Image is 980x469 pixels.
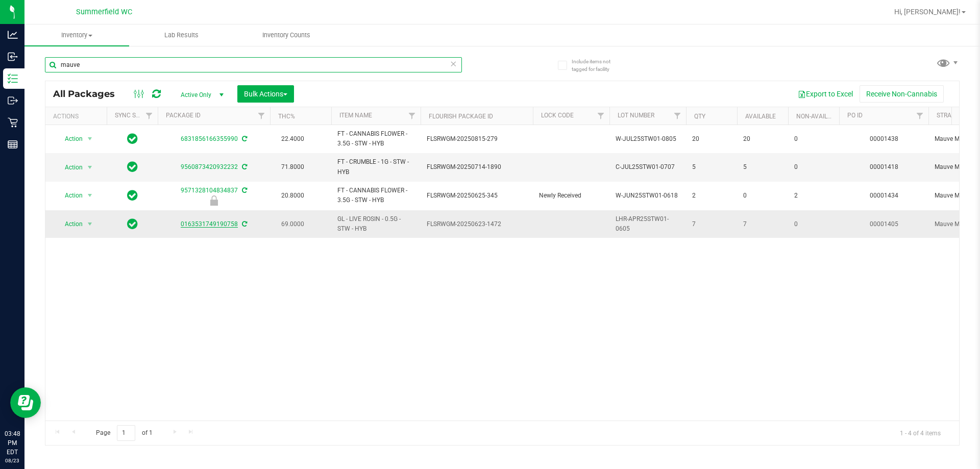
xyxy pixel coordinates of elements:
a: THC% [278,113,295,120]
inline-svg: Inbound [8,52,18,62]
a: 9571328104834837 [181,187,238,194]
span: All Packages [53,88,125,100]
div: Newly Received [156,195,272,206]
span: C-JUL25STW01-0707 [616,162,680,172]
span: 1 - 4 of 4 items [892,425,949,440]
a: Filter [404,107,421,125]
span: FT - CANNABIS FLOWER - 3.5G - STW - HYB [337,186,414,205]
span: Inventory Counts [249,31,324,40]
span: Action [56,132,83,146]
a: Filter [593,107,609,125]
span: FT - CANNABIS FLOWER - 3.5G - STW - HYB [337,129,414,149]
span: In Sync [127,132,138,146]
span: Sync from Compliance System [240,220,247,228]
span: Sync from Compliance System [240,187,247,194]
span: Summerfield WC [76,8,132,16]
span: GL - LIVE ROSIN - 0.5G - STW - HYB [337,214,414,234]
span: 0 [794,134,833,144]
a: 00001418 [870,163,898,170]
a: Item Name [339,112,372,119]
span: 69.0000 [276,217,309,232]
span: Clear [450,57,457,70]
span: Hi, [PERSON_NAME]! [894,8,961,16]
span: Inventory [24,31,129,40]
iframe: Resource center [10,387,41,418]
span: 20 [692,134,731,144]
input: Search Package ID, Item Name, SKU, Lot or Part Number... [45,57,462,72]
a: Non-Available [796,113,842,120]
a: Lot Number [618,112,654,119]
span: 7 [692,219,731,229]
inline-svg: Reports [8,139,18,150]
span: 71.8000 [276,160,309,175]
span: select [84,188,96,203]
span: Action [56,160,83,175]
a: Filter [253,107,270,125]
span: Newly Received [539,191,603,201]
span: Bulk Actions [244,90,287,98]
span: 2 [794,191,833,201]
p: 08/23 [5,457,20,464]
span: select [84,160,96,175]
span: 7 [743,219,782,229]
span: Page of 1 [87,425,161,441]
span: 2 [692,191,731,201]
a: Inventory Counts [234,24,338,46]
a: Available [745,113,776,120]
span: In Sync [127,217,138,231]
span: 20.8000 [276,188,309,203]
a: PO ID [847,112,863,119]
inline-svg: Inventory [8,73,18,84]
span: select [84,217,96,231]
a: Package ID [166,112,201,119]
a: 6831856166355990 [181,135,238,142]
span: 5 [692,162,731,172]
span: LHR-APR25STW01-0605 [616,214,680,234]
a: 9560873420932232 [181,163,238,170]
span: FLSRWGM-20250625-345 [427,191,527,201]
a: Flourish Package ID [429,113,493,120]
span: FLSRWGM-20250815-279 [427,134,527,144]
span: 0 [794,162,833,172]
span: W-JUL25STW01-0805 [616,134,680,144]
div: Actions [53,113,103,120]
span: In Sync [127,160,138,174]
a: Sync Status [115,112,154,119]
span: 20 [743,134,782,144]
span: FLSRWGM-20250623-1472 [427,219,527,229]
a: 00001405 [870,220,898,228]
button: Bulk Actions [237,85,294,103]
a: 00001438 [870,135,898,142]
a: Filter [669,107,686,125]
span: Lab Results [151,31,212,40]
p: 03:48 PM EDT [5,429,20,457]
span: select [84,132,96,146]
a: Lab Results [129,24,234,46]
span: 22.4000 [276,132,309,146]
span: Sync from Compliance System [240,135,247,142]
span: In Sync [127,188,138,203]
inline-svg: Outbound [8,95,18,106]
a: Inventory [24,24,129,46]
inline-svg: Analytics [8,30,18,40]
button: Export to Excel [791,85,860,103]
span: Sync from Compliance System [240,163,247,170]
span: 0 [794,219,833,229]
span: Action [56,188,83,203]
a: Lock Code [541,112,574,119]
input: 1 [117,425,135,441]
a: Filter [912,107,928,125]
span: Include items not tagged for facility [572,58,623,73]
span: 0 [743,191,782,201]
span: 5 [743,162,782,172]
a: 00001434 [870,192,898,199]
span: Action [56,217,83,231]
button: Receive Non-Cannabis [860,85,944,103]
inline-svg: Retail [8,117,18,128]
span: FLSRWGM-20250714-1890 [427,162,527,172]
a: Strain [937,112,958,119]
span: FT - CRUMBLE - 1G - STW - HYB [337,157,414,177]
a: Filter [141,107,158,125]
a: 0163531749190758 [181,220,238,228]
span: W-JUN25STW01-0618 [616,191,680,201]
